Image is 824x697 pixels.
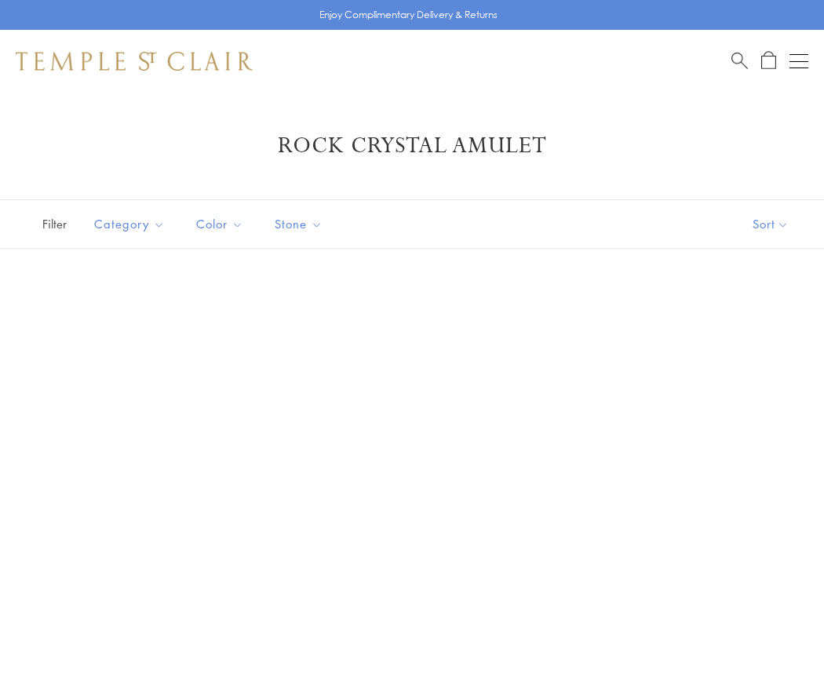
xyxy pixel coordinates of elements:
[267,214,334,234] span: Stone
[319,7,498,23] p: Enjoy Complimentary Delivery & Returns
[789,52,808,71] button: Open navigation
[82,206,177,242] button: Category
[184,206,255,242] button: Color
[731,51,748,71] a: Search
[16,52,253,71] img: Temple St. Clair
[717,200,824,248] button: Show sort by
[39,132,785,160] h1: Rock Crystal Amulet
[188,214,255,234] span: Color
[263,206,334,242] button: Stone
[761,51,776,71] a: Open Shopping Bag
[86,214,177,234] span: Category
